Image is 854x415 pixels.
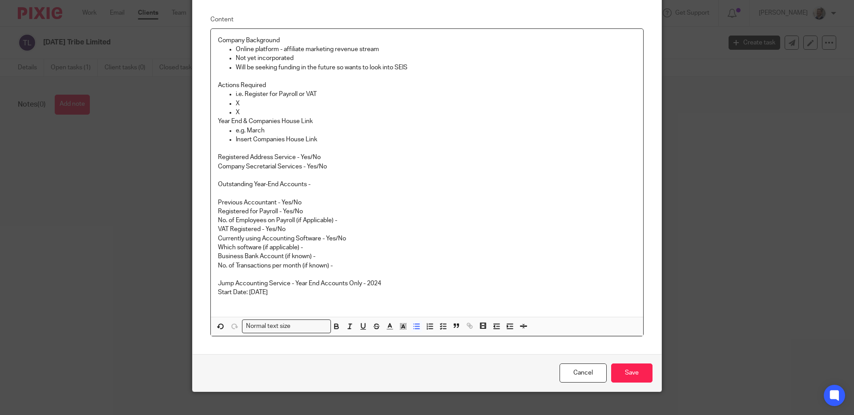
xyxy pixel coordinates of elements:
[218,216,636,225] p: No. of Employees on Payroll (if Applicable) -
[218,288,636,297] p: Start Date: [DATE]
[218,243,636,252] p: Which software (if applicable) -
[236,126,636,135] p: e.g. March
[236,99,636,108] p: X
[218,180,636,189] p: Outstanding Year-End Accounts -
[218,117,636,126] p: Year End & Companies House Link
[236,63,636,72] p: Will be seeking funding in the future so wants to look into SEIS
[218,225,636,234] p: VAT Registered - Yes/No
[236,45,636,54] p: Online platform - affiliate marketing revenue stream
[611,363,653,383] input: Save
[294,322,326,331] input: Search for option
[218,279,636,288] p: Jump Accounting Service - Year End Accounts Only - 2024
[210,15,644,24] label: Content
[218,162,636,171] p: Company Secretarial Services - Yes/No
[236,54,636,63] p: Not yet incorporated
[218,261,636,270] p: No. of Transactions per month (if known) -
[218,36,636,45] p: Company Background
[236,135,636,144] p: Insert Companies House Link
[236,90,636,99] p: i.e. Register for Payroll or VAT
[242,319,331,333] div: Search for option
[236,108,636,117] p: X
[218,234,636,243] p: Currently using Accounting Software - Yes/No
[218,198,636,207] p: Previous Accountant - Yes/No
[218,252,636,261] p: Business Bank Account (if known) -
[244,322,293,331] span: Normal text size
[560,363,607,383] a: Cancel
[218,153,636,162] p: Registered Address Service - Yes/No
[218,81,636,90] p: Actions Required
[218,207,636,216] p: Registered for Payroll - Yes/No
